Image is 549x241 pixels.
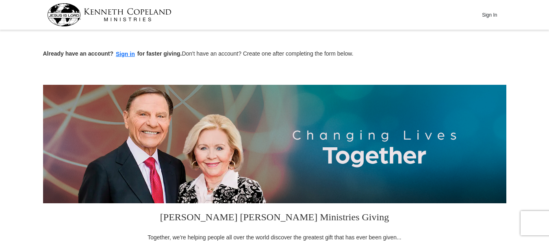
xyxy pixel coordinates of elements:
[43,49,506,59] p: Don't have an account? Create one after completing the form below.
[477,9,502,21] button: Sign In
[47,3,171,26] img: kcm-header-logo.svg
[113,49,137,59] button: Sign in
[43,50,182,57] strong: Already have an account? for faster giving.
[143,203,407,233] h3: [PERSON_NAME] [PERSON_NAME] Ministries Giving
